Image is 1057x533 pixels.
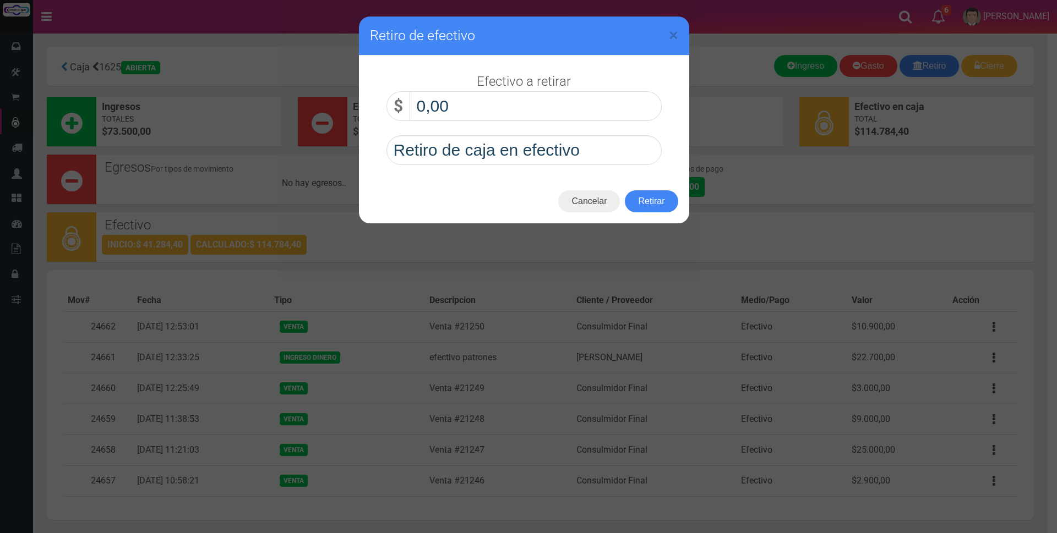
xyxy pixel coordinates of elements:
[669,26,678,44] button: Close
[625,190,678,212] button: Retirar
[477,74,571,89] h3: Efectivo a retirar
[669,25,678,46] span: ×
[370,28,678,44] h3: Retiro de efectivo
[394,96,403,116] strong: $
[558,190,620,212] button: Cancelar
